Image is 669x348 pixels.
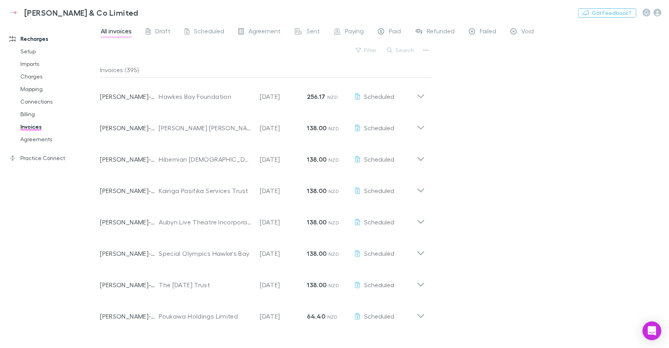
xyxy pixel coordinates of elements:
strong: 138.00 [307,281,326,289]
strong: 138.00 [307,155,326,163]
span: Agreement [248,27,281,37]
a: Setup [13,45,106,58]
div: Special Olympics Hawke's Bay [159,249,252,258]
span: NZD [328,188,339,194]
strong: 138.00 [307,187,326,195]
p: [PERSON_NAME]-0095 [100,92,159,101]
p: [DATE] [260,312,307,321]
a: Recharges [2,33,106,45]
span: All invoices [101,27,132,37]
span: Scheduled [364,155,394,163]
div: Open Intercom Messenger [642,321,661,340]
h3: [PERSON_NAME] & Co Limited [24,8,138,17]
button: Got Feedback? [578,8,636,18]
span: NZD [327,94,338,100]
button: Search [383,46,419,55]
strong: 138.00 [307,250,326,257]
strong: 138.00 [307,124,326,132]
a: Invoices [13,120,106,133]
div: [PERSON_NAME]-0052Hibernian [DEMOGRAPHIC_DATA] Benefit Society Branch 172[DATE]138.00 NZDScheduled [94,140,431,172]
div: Hawkes Bay Foundation [159,92,252,101]
span: Scheduled [364,250,394,257]
span: Scheduled [364,93,394,100]
p: [DATE] [260,92,307,101]
button: Filter [352,46,381,55]
a: [PERSON_NAME] & Co Limited [3,3,143,22]
div: Aubyn Live Theatre Incorporated [159,217,252,227]
a: Agreements [13,133,106,146]
span: Failed [480,27,496,37]
p: [PERSON_NAME]-0106 [100,123,159,133]
div: [PERSON_NAME]-0027Poukawa Holdings Limited[DATE]64.40 NZDScheduled [94,297,431,329]
span: NZD [328,220,339,226]
a: Mapping [13,83,106,95]
span: Sent [306,27,320,37]
span: Void [521,27,534,37]
span: Scheduled [194,27,224,37]
span: Scheduled [364,124,394,131]
p: [DATE] [260,155,307,164]
span: NZD [328,126,339,131]
div: Hibernian [DEMOGRAPHIC_DATA] Benefit Society Branch 172 [159,155,252,164]
p: [DATE] [260,217,307,227]
span: Scheduled [364,218,394,226]
strong: 64.40 [307,312,325,320]
span: Draft [155,27,170,37]
div: Kainga Pasifika Services Trust [159,186,252,195]
p: [PERSON_NAME]-0008 [100,186,159,195]
div: [PERSON_NAME]-0095Hawkes Bay Foundation[DATE]256.17 NZDScheduled [94,78,431,109]
span: NZD [328,282,339,288]
p: [PERSON_NAME]-0052 [100,155,159,164]
span: NZD [328,251,339,257]
a: Billing [13,108,106,120]
p: [DATE] [260,249,307,258]
span: NZD [327,314,337,320]
span: Paying [345,27,364,37]
div: [PERSON_NAME]-0032Aubyn Live Theatre Incorporated[DATE]138.00 NZDScheduled [94,203,431,235]
p: [PERSON_NAME]-0097 [100,249,159,258]
p: [DATE] [260,186,307,195]
img: Epplett & Co Limited's Logo [8,8,21,17]
span: Scheduled [364,187,394,194]
strong: 256.17 [307,93,325,100]
div: Poukawa Holdings Limited [159,312,252,321]
a: Charges [13,70,106,83]
div: [PERSON_NAME]-0008Kainga Pasifika Services Trust[DATE]138.00 NZDScheduled [94,172,431,203]
span: Paid [389,27,401,37]
p: [DATE] [260,280,307,290]
strong: 138.00 [307,218,326,226]
span: NZD [328,157,339,163]
a: Connections [13,95,106,108]
div: [PERSON_NAME]-0054The [DATE] Trust[DATE]138.00 NZDScheduled [94,266,431,297]
p: [PERSON_NAME]-0027 [100,312,159,321]
span: Scheduled [364,281,394,288]
p: [DATE] [260,123,307,133]
p: [PERSON_NAME]-0054 [100,280,159,290]
div: [PERSON_NAME]-0097Special Olympics Hawke's Bay[DATE]138.00 NZDScheduled [94,235,431,266]
a: Practice Connect [2,152,106,164]
div: [PERSON_NAME]-0106[PERSON_NAME] [PERSON_NAME][DATE]138.00 NZDScheduled [94,109,431,140]
span: Refunded [427,27,455,37]
div: The [DATE] Trust [159,280,252,290]
span: Scheduled [364,312,394,320]
div: [PERSON_NAME] [PERSON_NAME] [159,123,252,133]
a: Imports [13,58,106,70]
p: [PERSON_NAME]-0032 [100,217,159,227]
